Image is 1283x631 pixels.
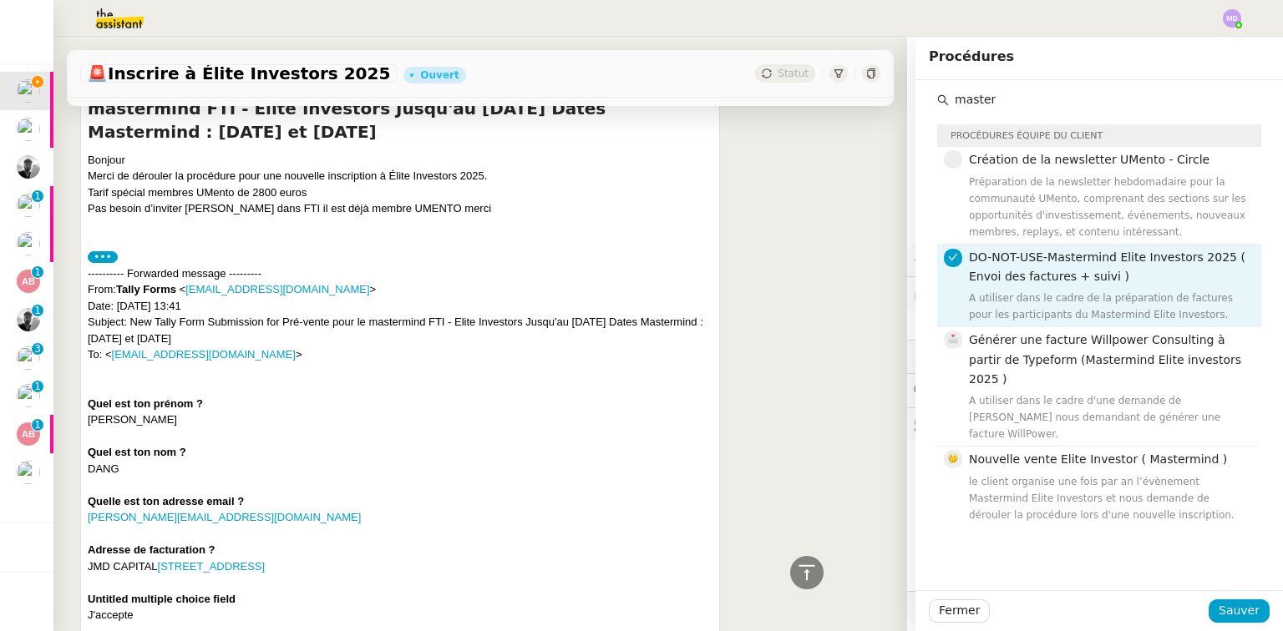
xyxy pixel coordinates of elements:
[914,350,1029,363] span: ⏲️
[1223,9,1241,28] img: svg
[158,560,266,573] a: [STREET_ADDRESS]
[87,63,108,83] span: 🚨
[34,305,41,320] p: 1
[420,70,459,80] div: Ouvert
[88,558,712,575] div: JMD CAPITAL
[32,419,43,431] nz-badge-sup: 1
[17,384,40,407] img: users%2FUWPTPKITw0gpiMilXqRXG5g9gXH3%2Favatar%2F405ab820-17f5-49fd-8f81-080694535f4d
[914,417,1128,431] span: 🕵️
[88,152,712,169] div: Bonjour
[88,461,712,477] div: DANG
[88,411,712,428] div: [PERSON_NAME]
[88,511,361,523] a: [PERSON_NAME][EMAIL_ADDRESS][DOMAIN_NAME]
[907,592,1283,624] div: 🧴Autres
[969,333,1241,386] span: Générer une facture Willpower Consulting à partir de Typeform (Mastermind Elite investors 2025 )
[34,381,41,396] p: 1
[969,452,1227,466] span: Nouvelle vente Elite Investor ( Mastermind )
[112,348,296,361] a: [EMAIL_ADDRESS][DOMAIN_NAME]
[1219,601,1260,620] span: Sauver
[88,200,712,217] div: Pas besoin d’inviter [PERSON_NAME] dans FTI il est déjà membre UMENTO merci
[34,190,41,205] p: 1
[914,284,1022,303] span: 🔐
[88,543,215,556] b: Adresse de facturation ?
[907,341,1283,373] div: ⏲️Tâches 1:10
[929,599,990,623] button: Fermer
[969,174,1251,240] div: Préparation de la newsletter hebdomadaire pour la communauté UMento, comprenant des sections sur ...
[949,88,1261,111] input: input search text
[88,607,712,623] div: J'accepte
[17,270,40,293] img: svg
[939,601,980,620] span: Fermer
[88,251,118,263] label: •••
[88,593,236,605] b: Untitled multiple choice field
[17,461,40,484] img: users%2F9mvJqJUvllffspLsQzytnd0Nt4c2%2Favatar%2F82da88e3-d90d-4e39-b37d-dcb7941179ae
[116,283,176,295] strong: Tally Forms
[914,601,966,614] span: 🧴
[907,277,1283,310] div: 🔐Données client
[88,73,712,144] h4: Fwd: New Tally Form Submission for Pré-vente pour le mastermind FTI - Elite Investors Jusqu'au [D...
[907,408,1283,441] div: 🕵️Autres demandes en cours 13
[32,190,43,202] nz-badge-sup: 1
[185,283,369,295] a: [EMAIL_ADDRESS][DOMAIN_NAME]
[17,232,40,255] img: users%2FDBF5gIzOT6MfpzgDQC7eMkIK8iA3%2Favatar%2Fd943ca6c-06ba-4e73-906b-d60e05e423d3
[17,308,40,331] img: ee3399b4-027e-46f8-8bb8-fca30cb6f74c
[34,343,41,358] p: 3
[88,446,186,458] b: Quel est ton nom ?
[937,124,1261,147] div: Procédures équipe du client
[17,118,40,141] img: users%2FDBF5gIzOT6MfpzgDQC7eMkIK8iA3%2Favatar%2Fd943ca6c-06ba-4e73-906b-d60e05e423d3
[34,419,41,434] p: 1
[914,250,1001,270] span: ⚙️
[1209,599,1270,623] button: Sauver
[969,290,1251,323] div: A utiliser dans le cadre de la préparation de factures pour les participants du Mastermind Elite ...
[32,381,43,392] nz-badge-sup: 1
[969,250,1245,283] span: DO-NOT-USE-Mastermind Elite Investors 2025 ( Envoi des factures + suivi )
[907,244,1283,276] div: ⚙️Procédures
[17,346,40,370] img: users%2F9mvJqJUvllffspLsQzytnd0Nt4c2%2Favatar%2F82da88e3-d90d-4e39-b37d-dcb7941179ae
[929,48,1014,64] span: Procédures
[969,392,1251,442] div: A utiliser dans le cadre d'une demande de [PERSON_NAME] nous demandant de générer une facture Wil...
[32,343,43,355] nz-badge-sup: 3
[907,374,1283,406] div: 💬Commentaires
[948,334,958,344] span: 📩, envelope_with_arrow
[914,383,1021,396] span: 💬
[88,265,712,363] div: ---------- Forwarded message --------- From: Date: [DATE] 13:41 Subject: New Tally Form Submissio...
[88,184,712,201] div: Tarif spécial membres UMento de 2800 euros
[17,155,40,179] img: ee3399b4-027e-46f8-8bb8-fca30cb6f74c
[948,453,958,463] span: 🤔, thinking_face
[88,168,712,184] div: Merci de dérouler la procédure pour une nouvelle inscription à Élite Investors 2025.
[180,283,377,295] span: < >
[778,68,809,79] span: Statut
[87,65,390,82] span: Inscrire à Élite Investors 2025
[88,397,203,410] b: Quel est ton prénom ?
[32,305,43,316] nz-badge-sup: 1
[17,194,40,217] img: users%2FDBF5gIzOT6MfpzgDQC7eMkIK8iA3%2Favatar%2Fd943ca6c-06ba-4e73-906b-d60e05e423d3
[17,79,40,103] img: users%2FDBF5gIzOT6MfpzgDQC7eMkIK8iA3%2Favatar%2Fd943ca6c-06ba-4e73-906b-d60e05e423d3
[88,495,244,507] b: Quelle est ton adresse email ?
[34,266,41,281] p: 1
[32,266,43,278] nz-badge-sup: 1
[17,422,40,446] img: svg
[969,153,1209,166] span: Création de la newsletter UMento - Circle
[969,473,1251,523] div: le client organise une fois par an l’évènement Mastermind Elite Investors et nous demande de déro...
